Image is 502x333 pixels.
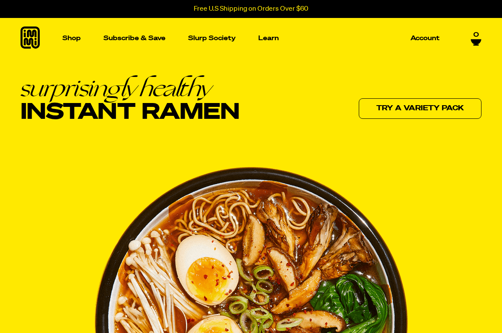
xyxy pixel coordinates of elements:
em: surprisingly healthy [21,76,239,100]
p: Free U.S Shipping on Orders Over $60 [194,5,308,13]
h1: Instant Ramen [21,76,239,124]
p: Learn [258,35,279,41]
p: Slurp Society [188,35,236,41]
a: Try a variety pack [359,98,481,119]
span: 0 [473,31,479,39]
p: Shop [62,35,81,41]
a: Account [407,32,443,45]
a: 0 [471,31,481,46]
a: Shop [59,18,84,59]
a: Learn [255,18,282,59]
a: Subscribe & Save [100,32,169,45]
p: Subscribe & Save [103,35,165,41]
a: Slurp Society [185,32,239,45]
p: Account [410,35,440,41]
nav: Main navigation [59,18,443,59]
